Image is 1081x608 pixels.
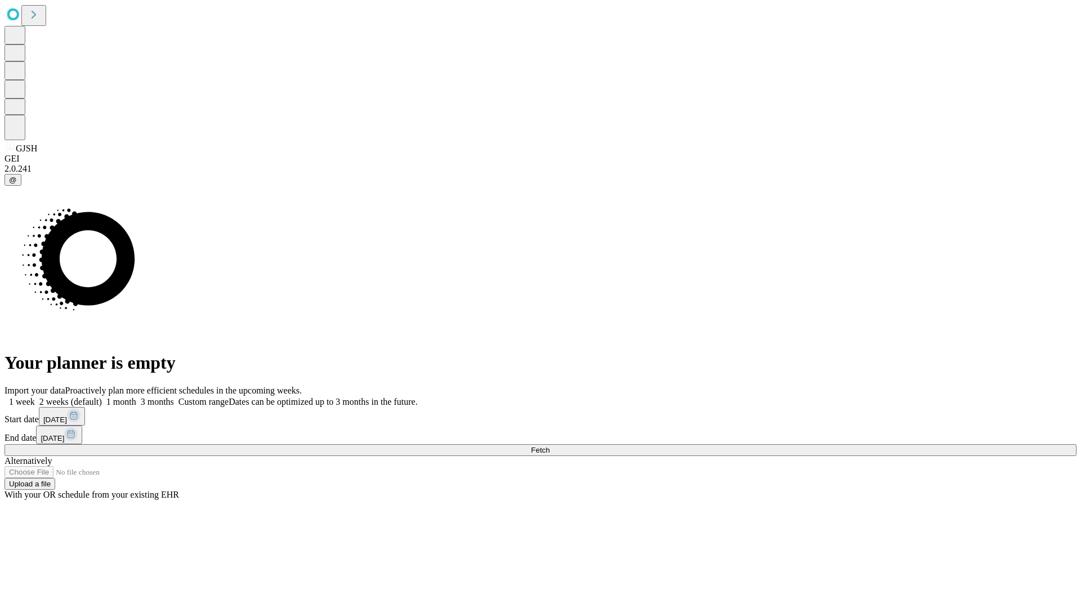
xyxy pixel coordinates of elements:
span: GJSH [16,144,37,153]
button: [DATE] [39,407,85,426]
span: With your OR schedule from your existing EHR [5,490,179,499]
h1: Your planner is empty [5,352,1076,373]
button: Fetch [5,444,1076,456]
span: [DATE] [43,415,67,424]
span: Custom range [178,397,229,406]
span: Dates can be optimized up to 3 months in the future. [229,397,417,406]
div: Start date [5,407,1076,426]
button: Upload a file [5,478,55,490]
span: Alternatively [5,456,52,466]
span: Import your data [5,386,65,395]
span: @ [9,176,17,184]
span: 3 months [141,397,174,406]
span: 1 month [106,397,136,406]
div: End date [5,426,1076,444]
div: GEI [5,154,1076,164]
span: Fetch [531,446,550,454]
span: 1 week [9,397,35,406]
span: [DATE] [41,434,64,442]
span: Proactively plan more efficient schedules in the upcoming weeks. [65,386,302,395]
div: 2.0.241 [5,164,1076,174]
button: @ [5,174,21,186]
span: 2 weeks (default) [39,397,102,406]
button: [DATE] [36,426,82,444]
